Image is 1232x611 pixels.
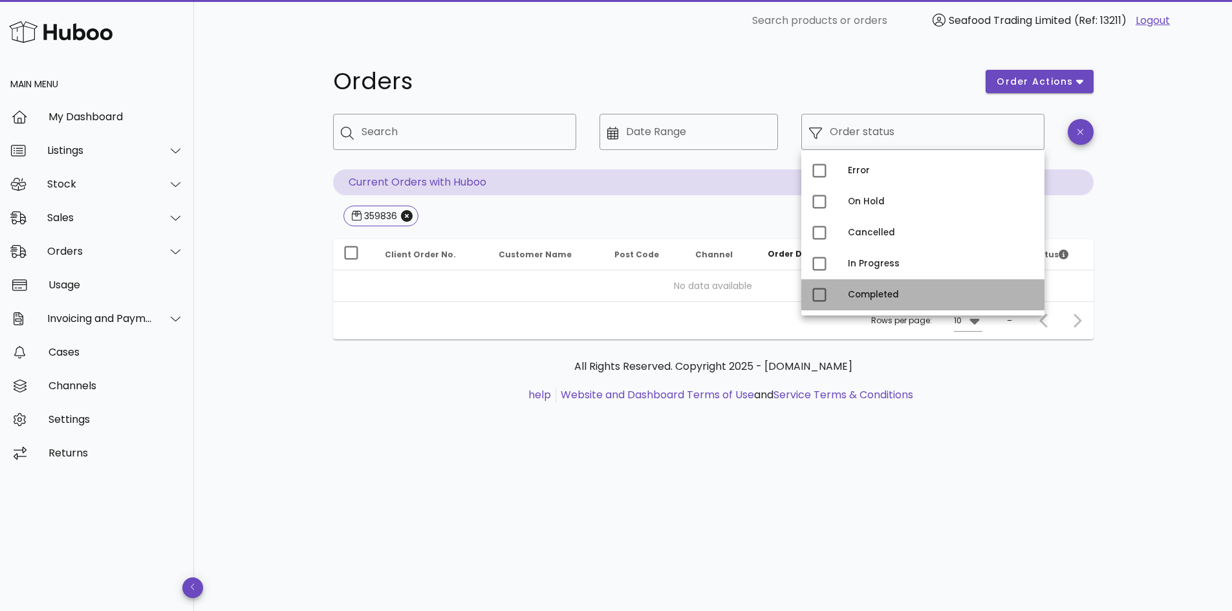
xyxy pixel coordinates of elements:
div: Channels [49,380,184,392]
th: Post Code [604,239,685,270]
div: Completed [848,290,1034,300]
div: Settings [49,413,184,425]
div: Returns [49,447,184,459]
img: Huboo Logo [9,18,113,46]
th: Channel [685,239,757,270]
span: Seafood Trading Limited [949,13,1071,28]
div: Sales [47,211,153,224]
div: In Progress [848,259,1034,269]
div: On Hold [848,197,1034,207]
td: No data available [333,270,1094,301]
div: 10Rows per page: [954,310,982,331]
div: – [1007,315,1012,327]
a: Website and Dashboard Terms of Use [561,387,754,402]
span: Order Date [768,248,817,259]
div: Error [848,166,1034,176]
th: Status [1019,239,1093,270]
div: Stock [47,178,153,190]
div: Cases [49,346,184,358]
div: Orders [47,245,153,257]
div: Usage [49,279,184,291]
th: Order Date: Sorted descending. Activate to remove sorting. [757,239,858,270]
span: Status [1030,249,1068,260]
a: Logout [1136,13,1170,28]
th: Client Order No. [374,239,488,270]
div: Rows per page: [871,302,982,339]
span: Post Code [614,249,659,260]
span: Customer Name [499,249,572,260]
button: Close [401,210,413,222]
div: Listings [47,144,153,156]
span: Client Order No. [385,249,456,260]
li: and [556,387,913,403]
p: Current Orders with Huboo [333,169,1094,195]
div: My Dashboard [49,111,184,123]
button: order actions [986,70,1093,93]
div: Cancelled [848,228,1034,238]
span: (Ref: 13211) [1074,13,1127,28]
a: Service Terms & Conditions [773,387,913,402]
p: All Rights Reserved. Copyright 2025 - [DOMAIN_NAME] [343,359,1083,374]
a: help [528,387,551,402]
div: 10 [954,315,962,327]
th: Customer Name [488,239,605,270]
span: Channel [695,249,733,260]
span: order actions [996,75,1074,89]
div: 359836 [362,209,397,222]
div: Invoicing and Payments [47,312,153,325]
h1: Orders [333,70,971,93]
